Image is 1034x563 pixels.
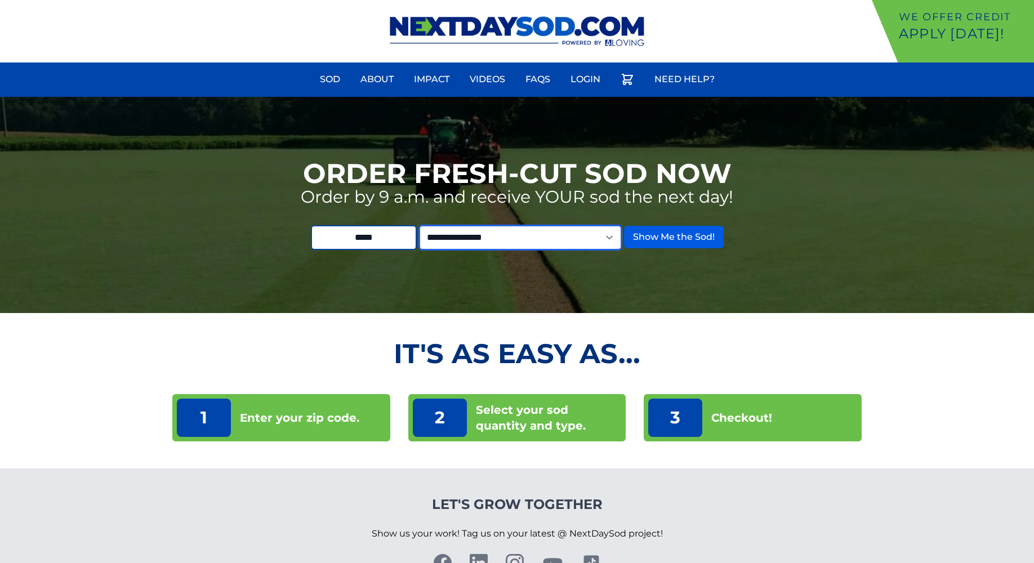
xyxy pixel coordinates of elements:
button: Show Me the Sod! [624,226,724,248]
a: Sod [313,66,347,93]
a: FAQs [519,66,557,93]
p: Enter your zip code. [240,410,359,426]
p: Checkout! [711,410,772,426]
a: Videos [463,66,512,93]
h2: It's as Easy As... [172,340,862,367]
p: 1 [177,399,231,437]
a: Need Help? [648,66,721,93]
p: Order by 9 a.m. and receive YOUR sod the next day! [301,187,733,207]
p: Show us your work! Tag us on your latest @ NextDaySod project! [372,513,663,554]
a: Login [564,66,607,93]
p: We offer Credit [899,9,1029,25]
h1: Order Fresh-Cut Sod Now [303,160,732,187]
a: Impact [407,66,456,93]
h4: Let's Grow Together [372,495,663,513]
p: 2 [413,399,467,437]
p: Apply [DATE]! [899,25,1029,43]
p: 3 [648,399,702,437]
a: About [354,66,400,93]
p: Select your sod quantity and type. [476,402,622,434]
